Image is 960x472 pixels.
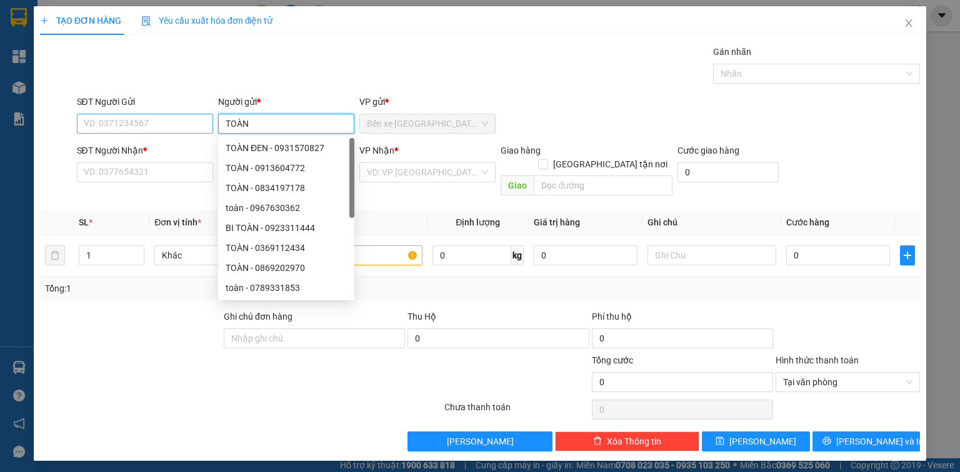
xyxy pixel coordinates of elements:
div: BI TOÀN - 0923311444 [218,218,354,238]
span: kg [511,245,524,265]
div: TOÀN - 0834197178 [218,178,354,198]
div: TOÀN - 0869202970 [226,261,347,275]
div: SĐT Người Nhận [77,144,213,157]
span: Yêu cầu xuất hóa đơn điện tử [141,16,273,26]
span: close [904,18,914,28]
span: Đơn vị tính [154,217,201,227]
span: printer [822,436,831,446]
div: Bến xe [GEOGRAPHIC_DATA] [7,89,306,122]
span: [PERSON_NAME] [729,435,796,448]
span: down [134,257,141,264]
input: Cước giao hàng [677,162,779,182]
span: Giá trị hàng [534,217,580,227]
span: up [134,248,141,255]
span: plus [40,16,49,25]
div: TOÀN - 0369112434 [226,241,347,255]
span: Giao hàng [501,145,541,155]
text: BXTG1108250172 [77,59,236,81]
div: toàn - 0789331853 [218,278,354,298]
span: close-circle [906,378,913,386]
input: Ghi chú đơn hàng [224,328,405,348]
label: Cước giao hàng [677,145,739,155]
div: toàn - 0789331853 [226,281,347,295]
span: [PERSON_NAME] và In [836,435,924,448]
span: Increase Value [130,246,144,255]
button: Close [891,6,926,41]
div: Chưa thanh toán [443,400,590,422]
span: Cước hàng [786,217,829,227]
span: delete [593,436,602,446]
div: TOÀN ĐEN - 0931570827 [218,138,354,158]
span: Xóa Thông tin [607,435,661,448]
button: [PERSON_NAME] [407,431,552,451]
label: Ghi chú đơn hàng [224,312,292,322]
div: TOÀN - 0369112434 [218,238,354,258]
img: icon [141,16,151,26]
div: Người gửi [218,95,354,109]
span: save [716,436,724,446]
input: Ghi Chú [647,245,776,265]
div: toàn - 0967630362 [218,198,354,218]
span: plus [901,250,914,260]
input: 0 [534,245,637,265]
span: Giao [501,175,534,195]
span: Tổng cước [592,355,633,365]
div: toàn - 0967630362 [226,201,347,215]
span: Thu Hộ [407,312,436,322]
span: VP Nhận [359,145,394,155]
button: deleteXóa Thông tin [555,431,699,451]
span: Decrease Value [130,255,144,265]
span: [PERSON_NAME] [447,435,514,448]
button: delete [45,245,65,265]
div: VP gửi [359,95,496,109]
span: Khác [162,246,276,265]
div: TOÀN - 0913604772 [218,158,354,178]
div: BI TOÀN - 0923311444 [226,221,347,235]
button: plus [900,245,915,265]
label: Hình thức thanh toán [776,355,859,365]
input: VD: Bàn, Ghế [294,245,422,265]
div: TOÀN - 0834197178 [226,181,347,195]
div: SĐT Người Gửi [77,95,213,109]
span: Bến xe Tiền Giang [367,114,488,133]
span: Định lượng [456,217,500,227]
span: [GEOGRAPHIC_DATA] tận nơi [548,157,672,171]
th: Ghi chú [642,210,781,235]
span: TẠO ĐƠN HÀNG [40,16,121,26]
div: TOÀN - 0913604772 [226,161,347,175]
div: TOÀN - 0869202970 [218,258,354,278]
span: SL [79,217,89,227]
input: Dọc đường [534,175,672,195]
span: Tại văn phòng [783,373,912,391]
div: Phí thu hộ [592,310,773,328]
div: TOÀN ĐEN - 0931570827 [226,141,347,155]
button: save[PERSON_NAME] [702,431,810,451]
div: Tổng: 1 [45,282,371,295]
label: Gán nhãn [713,47,751,57]
button: printer[PERSON_NAME] và In [812,431,921,451]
